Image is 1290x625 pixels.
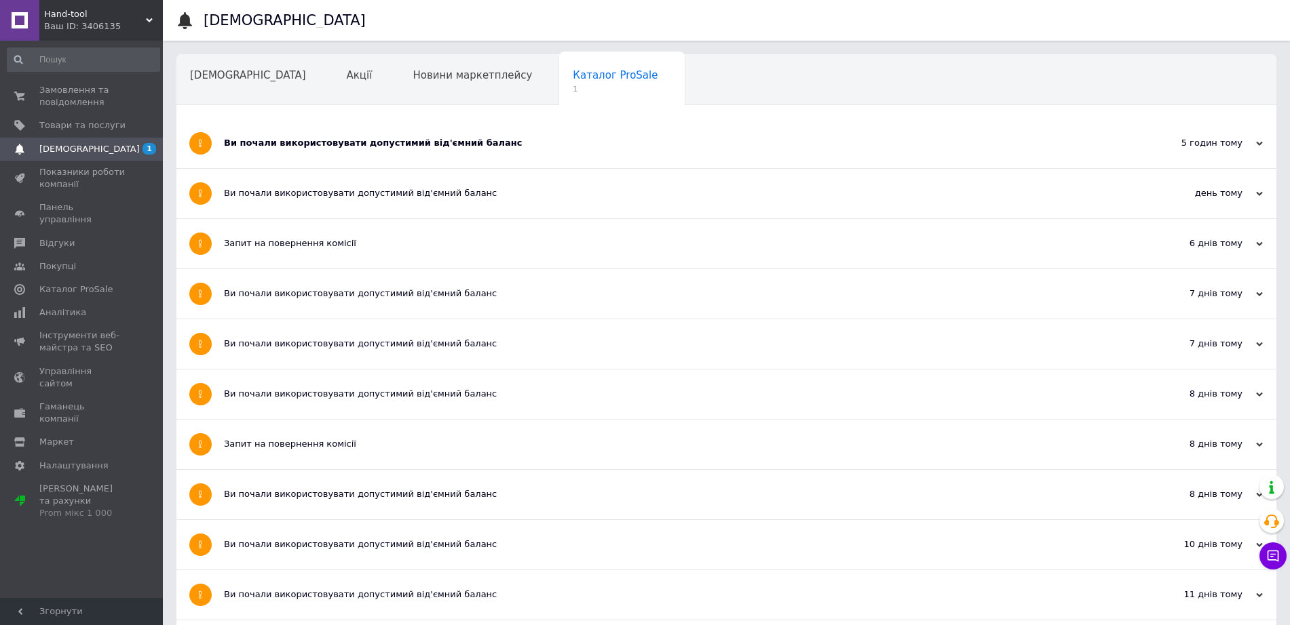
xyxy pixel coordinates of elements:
[224,187,1127,199] div: Ви почали використовувати допустимий від'ємний баланс
[1127,488,1263,500] div: 8 днів тому
[1127,338,1263,350] div: 7 днів тому
[39,166,126,190] span: Показники роботи компанії
[39,401,126,425] span: Гаманець компанії
[39,483,126,520] span: [PERSON_NAME] та рахунки
[39,237,75,249] span: Відгуки
[413,69,532,81] span: Новини маркетплейсу
[1127,588,1263,601] div: 11 днів тому
[224,538,1127,550] div: Ви почали використовувати допустимий від'ємний баланс
[44,8,146,20] span: Hand-tool
[1127,538,1263,550] div: 10 днів тому
[39,329,126,354] span: Інструменти веб-майстра та SEO
[39,119,126,132] span: Товари та послуги
[1127,237,1263,249] div: 6 днів тому
[39,507,126,519] div: Prom мікс 1 000
[224,438,1127,450] div: Запит на повернення комісії
[1127,287,1263,300] div: 7 днів тому
[224,338,1127,350] div: Ви почали використовувати допустимий від'ємний баланс
[1127,187,1263,199] div: день тому
[39,460,109,472] span: Налаштування
[204,12,366,28] h1: [DEMOGRAPHIC_DATA]
[573,84,658,94] span: 1
[39,365,126,390] span: Управління сайтом
[573,69,658,81] span: Каталог ProSale
[39,201,126,226] span: Панель управління
[143,143,156,155] span: 1
[224,287,1127,300] div: Ви почали використовувати допустимий від'ємний баланс
[1259,542,1287,569] button: Чат з покупцем
[39,143,140,155] span: [DEMOGRAPHIC_DATA]
[224,488,1127,500] div: Ви почали використовувати допустимий від'ємний баланс
[347,69,373,81] span: Акції
[224,137,1127,149] div: Ви почали використовувати допустимий від'ємний баланс
[39,84,126,108] span: Замовлення та повідомлення
[224,237,1127,249] div: Запит на повернення комісії
[1127,137,1263,149] div: 5 годин тому
[190,69,306,81] span: [DEMOGRAPHIC_DATA]
[44,20,163,33] div: Ваш ID: 3406135
[1127,438,1263,450] div: 8 днів тому
[39,260,76,273] span: Покупці
[224,388,1127,400] div: Ви почали використовувати допустимий від'ємний баланс
[39,283,113,296] span: Каталог ProSale
[224,588,1127,601] div: Ви почали використовувати допустимий від'ємний баланс
[39,436,74,448] span: Маркет
[7,47,160,72] input: Пошук
[1127,388,1263,400] div: 8 днів тому
[39,306,86,319] span: Аналітика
